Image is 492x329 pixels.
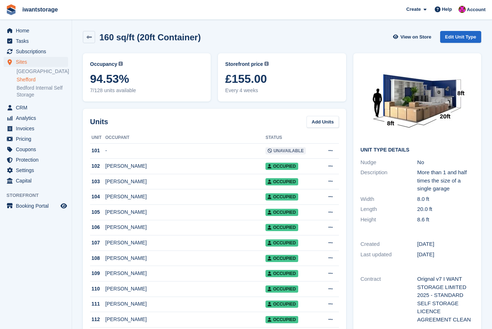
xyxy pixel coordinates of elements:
a: menu [4,144,68,154]
span: Tasks [16,36,59,46]
div: Orignal v7 I WANT STORAGE LIMITED 2025 - STANDARD SELF STORAGE LICENCE AGREEMENT CLEAN [417,275,474,324]
a: menu [4,201,68,211]
span: Pricing [16,134,59,144]
span: Storefront [6,192,72,199]
h2: Units [90,116,108,127]
a: menu [4,26,68,36]
img: stora-icon-8386f47178a22dfd0bd8f6a31ec36ba5ce8667c1dd55bd0f319d3a0aa187defe.svg [6,4,17,15]
a: menu [4,36,68,46]
span: View on Store [401,33,431,41]
h2: 160 sq/ft (20ft Container) [99,32,201,42]
div: [DATE] [417,240,474,248]
div: 8.6 ft [417,216,474,224]
div: 106 [90,224,105,231]
th: Occupant [105,132,265,144]
span: Settings [16,165,59,175]
span: CRM [16,103,59,113]
a: menu [4,176,68,186]
span: Subscriptions [16,46,59,57]
div: More than 1 and half times the size of a single garage [417,168,474,193]
div: Length [361,205,417,213]
span: Occupied [265,270,298,277]
a: menu [4,103,68,113]
div: [PERSON_NAME] [105,178,265,185]
div: [PERSON_NAME] [105,300,265,308]
span: Occupied [265,316,298,323]
span: Occupancy [90,60,117,68]
div: 8.0 ft [417,195,474,203]
span: Help [442,6,452,13]
span: Occupied [265,163,298,170]
div: 110 [90,285,105,293]
div: Nudge [361,158,417,167]
div: 111 [90,300,105,308]
a: menu [4,57,68,67]
div: 108 [90,254,105,262]
td: - [105,143,265,159]
div: Created [361,240,417,248]
div: [PERSON_NAME] [105,254,265,262]
div: 109 [90,270,105,277]
a: menu [4,123,68,134]
div: 102 [90,162,105,170]
span: Home [16,26,59,36]
th: Unit [90,132,105,144]
div: [PERSON_NAME] [105,162,265,170]
span: Sites [16,57,59,67]
a: Preview store [59,202,68,210]
span: Analytics [16,113,59,123]
span: Capital [16,176,59,186]
span: Every 4 weeks [225,87,339,94]
div: 107 [90,239,105,247]
span: Occupied [265,224,298,231]
span: Occupied [265,285,298,293]
div: [PERSON_NAME] [105,208,265,216]
div: Width [361,195,417,203]
span: Invoices [16,123,59,134]
span: Protection [16,155,59,165]
a: Edit Unit Type [440,31,481,43]
div: Height [361,216,417,224]
div: 103 [90,178,105,185]
a: Add Units [307,116,339,128]
a: menu [4,46,68,57]
a: menu [4,134,68,144]
div: Last updated [361,251,417,259]
div: [PERSON_NAME] [105,285,265,293]
span: 94.53% [90,72,203,85]
div: Contract [361,275,417,324]
div: 105 [90,208,105,216]
a: Shefford [17,76,68,83]
div: [PERSON_NAME] [105,316,265,323]
div: 104 [90,193,105,200]
span: Occupied [265,239,298,247]
div: [PERSON_NAME] [105,224,265,231]
a: menu [4,155,68,165]
img: icon-info-grey-7440780725fd019a000dd9b08b2336e03edf1995a4989e88bcd33f0948082b44.svg [264,62,269,66]
span: Occupied [265,193,298,200]
span: 7/128 units available [90,87,203,94]
div: [PERSON_NAME] [105,193,265,200]
a: menu [4,113,68,123]
span: Occupied [265,301,298,308]
div: [PERSON_NAME] [105,270,265,277]
span: £155.00 [225,72,339,85]
div: No [417,158,474,167]
span: Occupied [265,255,298,262]
div: [DATE] [417,251,474,259]
span: Unavailable [265,147,306,154]
span: Booking Portal [16,201,59,211]
img: icon-info-grey-7440780725fd019a000dd9b08b2336e03edf1995a4989e88bcd33f0948082b44.svg [118,62,123,66]
span: Occupied [265,209,298,216]
span: Occupied [265,178,298,185]
img: 20-ft-container.jpg [363,60,471,141]
div: 101 [90,147,105,154]
img: Jonathan [459,6,466,13]
div: 112 [90,316,105,323]
span: Storefront price [225,60,263,68]
span: Account [467,6,486,13]
span: Create [406,6,421,13]
a: menu [4,165,68,175]
span: Coupons [16,144,59,154]
div: [PERSON_NAME] [105,239,265,247]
